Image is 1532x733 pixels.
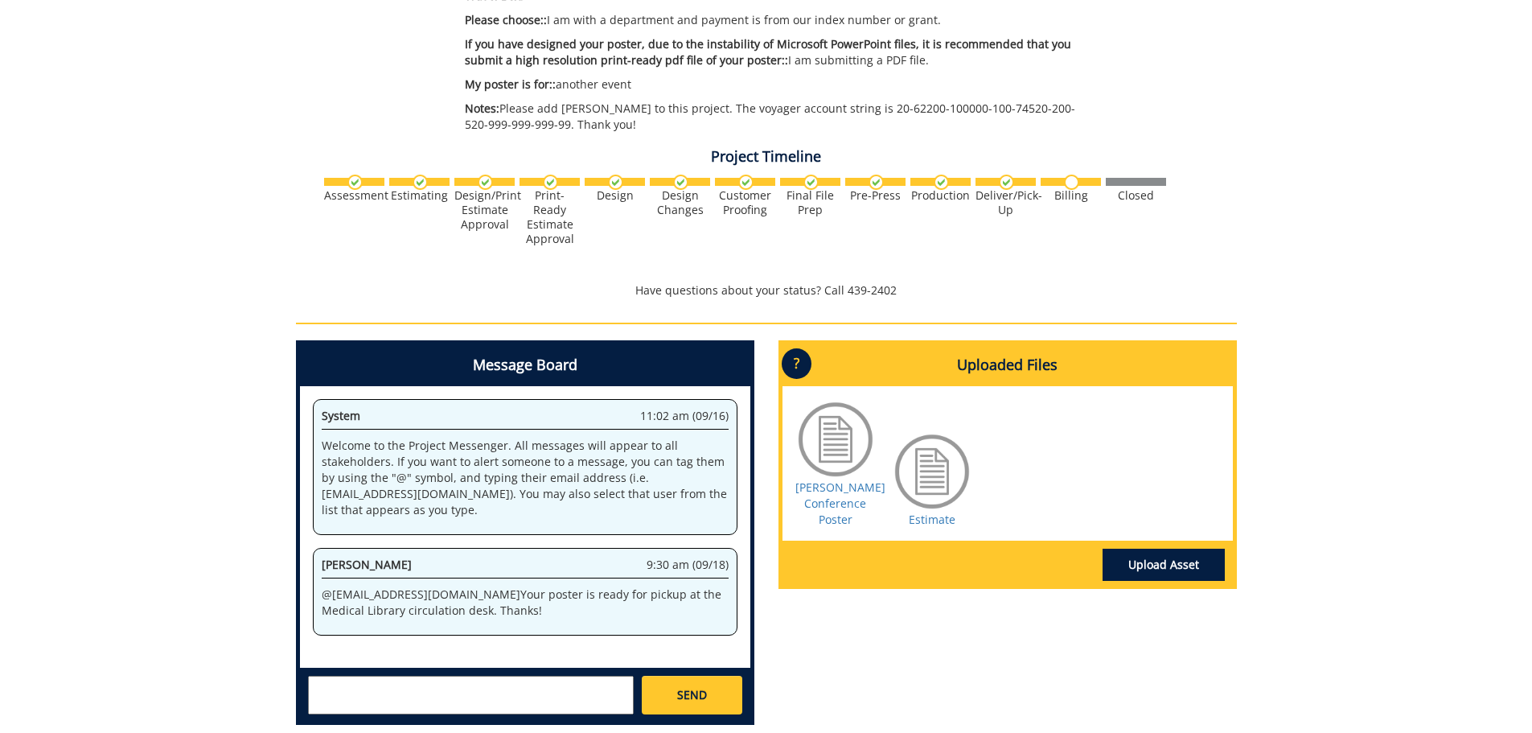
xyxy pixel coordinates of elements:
[1106,188,1166,203] div: Closed
[520,188,580,246] div: Print-Ready Estimate Approval
[677,687,707,703] span: SEND
[296,149,1237,165] h4: Project Timeline
[780,188,840,217] div: Final File Prep
[322,408,360,423] span: System
[296,282,1237,299] p: Have questions about your status? Call 439-2402
[934,175,949,190] img: checkmark
[640,408,729,424] span: 11:02 am (09/16)
[910,188,971,203] div: Production
[673,175,688,190] img: checkmark
[543,175,558,190] img: checkmark
[585,188,645,203] div: Design
[308,676,634,714] textarea: messageToSend
[324,188,384,203] div: Assessment
[975,188,1036,217] div: Deliver/Pick-Up
[909,512,955,527] a: Estimate
[715,188,775,217] div: Customer Proofing
[322,557,412,572] span: [PERSON_NAME]
[999,175,1014,190] img: checkmark
[322,587,729,619] p: @ [EMAIL_ADDRESS][DOMAIN_NAME] Your poster is ready for pickup at the Medical Library circulation...
[869,175,884,190] img: checkmark
[322,438,729,518] p: Welcome to the Project Messenger. All messages will appear to all stakeholders. If you want to al...
[413,175,428,190] img: checkmark
[738,175,754,190] img: checkmark
[1103,549,1225,581] a: Upload Asset
[650,188,710,217] div: Design Changes
[782,344,1233,386] h4: Uploaded Files
[389,188,450,203] div: Estimating
[465,101,499,116] span: Notes:
[300,344,750,386] h4: Message Board
[647,557,729,573] span: 9:30 am (09/18)
[465,76,556,92] span: My poster is for::
[608,175,623,190] img: checkmark
[782,348,811,379] p: ?
[465,36,1071,68] span: If you have designed your poster, due to the instability of Microsoft PowerPoint files, it is rec...
[465,76,1095,93] p: another event
[347,175,363,190] img: checkmark
[1041,188,1101,203] div: Billing
[478,175,493,190] img: checkmark
[465,12,1095,28] p: I am with a department and payment is from our index number or grant.
[795,480,885,527] a: [PERSON_NAME] Conference Poster
[845,188,906,203] div: Pre-Press
[454,188,515,232] div: Design/Print Estimate Approval
[642,676,741,714] a: SEND
[803,175,819,190] img: checkmark
[465,101,1095,133] p: Please add [PERSON_NAME] to this project. The voyager account string is 20-62200-100000-100-74520...
[1064,175,1079,190] img: no
[465,12,547,27] span: Please choose::
[465,36,1095,68] p: I am submitting a PDF file.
